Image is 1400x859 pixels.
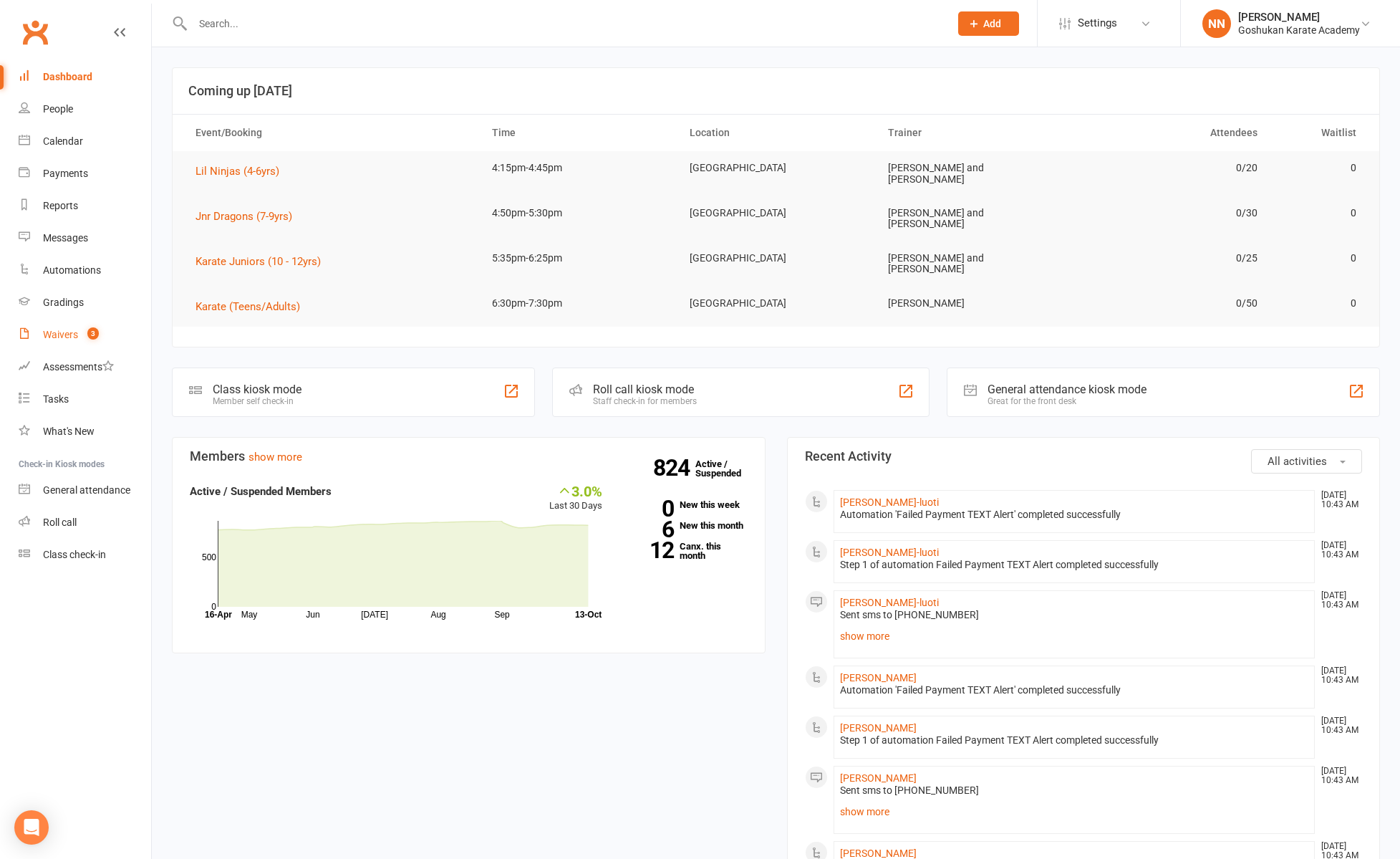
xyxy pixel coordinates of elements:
td: [PERSON_NAME] [875,287,1073,320]
div: Member self check-in [213,396,301,406]
a: Tasks [19,383,151,416]
button: All activities [1251,449,1362,474]
div: Step 1 of automation Failed Payment TEXT Alert completed successfully [840,734,1309,747]
a: [PERSON_NAME] [840,672,917,683]
div: Last 30 Days [549,483,602,514]
span: All activities [1268,455,1327,468]
div: What's New [43,426,95,437]
td: [GEOGRAPHIC_DATA] [677,241,874,275]
div: Tasks [43,393,69,405]
a: Dashboard [19,61,151,93]
td: 4:15pm-4:45pm [479,151,677,185]
h3: Coming up [DATE] [188,84,1363,98]
div: Gradings [43,297,84,308]
td: 0 [1270,151,1369,185]
td: [GEOGRAPHIC_DATA] [677,151,874,185]
h3: Recent Activity [805,449,1363,464]
div: General attendance kiosk mode [988,383,1146,396]
strong: Active / Suspended Members [190,485,332,498]
div: Roll call [43,517,77,528]
a: show more [840,802,1309,822]
a: [PERSON_NAME] [840,848,917,859]
td: 0/30 [1073,196,1270,230]
td: [GEOGRAPHIC_DATA] [677,287,874,320]
a: 12Canx. this month [624,542,747,560]
a: Waivers 3 [19,319,151,351]
td: 0/25 [1073,241,1270,275]
div: 3.0% [549,483,602,499]
time: [DATE] 10:43 AM [1314,591,1361,610]
div: Automations [43,264,101,276]
div: Class kiosk mode [213,383,301,396]
strong: 824 [653,457,695,479]
button: Karate (Teens/Adults) [195,298,310,315]
div: Dashboard [43,71,92,82]
a: Clubworx [17,14,53,50]
a: Class kiosk mode [19,539,151,571]
a: Roll call [19,507,151,539]
span: Karate (Teens/Adults) [195,300,300,313]
a: Calendar [19,125,151,158]
time: [DATE] 10:43 AM [1314,716,1361,735]
button: Lil Ninjas (4-6yrs) [195,163,289,180]
div: NN [1202,9,1231,38]
div: Reports [43,200,78,211]
a: Automations [19,254,151,287]
div: People [43,103,73,115]
strong: 0 [624,498,674,519]
div: Automation 'Failed Payment TEXT Alert' completed successfully [840,684,1309,696]
a: [PERSON_NAME] [840,772,917,784]
strong: 6 [624,519,674,540]
a: General attendance kiosk mode [19,474,151,507]
a: Payments [19,158,151,190]
h3: Members [190,449,748,464]
div: Messages [43,232,88,244]
span: Add [983,18,1001,29]
td: [PERSON_NAME] and [PERSON_NAME] [875,196,1073,241]
th: Location [677,115,874,151]
td: 4:50pm-5:30pm [479,196,677,230]
time: [DATE] 10:43 AM [1314,767,1361,785]
span: Lil Ninjas (4-6yrs) [195,165,279,178]
a: Assessments [19,351,151,383]
div: Automation 'Failed Payment TEXT Alert' completed successfully [840,509,1309,521]
a: show more [840,626,1309,646]
div: Roll call kiosk mode [593,383,697,396]
th: Attendees [1073,115,1270,151]
a: What's New [19,416,151,448]
div: [PERSON_NAME] [1238,11,1360,24]
span: Sent sms to [PHONE_NUMBER] [840,609,979,620]
div: Great for the front desk [988,396,1146,406]
a: Gradings [19,287,151,319]
td: 5:35pm-6:25pm [479,241,677,275]
a: 824Active / Suspended [695,448,758,489]
a: [PERSON_NAME] [840,722,917,734]
td: 0 [1270,287,1369,320]
time: [DATE] 10:43 AM [1314,491,1361,509]
td: [PERSON_NAME] and [PERSON_NAME] [875,241,1073,287]
strong: 12 [624,539,674,561]
span: Jnr Dragons (7-9yrs) [195,210,292,223]
button: Jnr Dragons (7-9yrs) [195,208,302,225]
td: [PERSON_NAME] and [PERSON_NAME] [875,151,1073,196]
td: 0/20 [1073,151,1270,185]
a: Reports [19,190,151,222]
div: Open Intercom Messenger [14,810,49,845]
td: 0 [1270,196,1369,230]
a: [PERSON_NAME]-luoti [840,496,939,508]
th: Waitlist [1270,115,1369,151]
div: Waivers [43,329,78,340]
span: 3 [87,327,99,340]
div: Calendar [43,135,83,147]
div: Payments [43,168,88,179]
div: Assessments [43,361,114,373]
span: Settings [1078,7,1117,39]
a: People [19,93,151,125]
th: Event/Booking [183,115,479,151]
th: Time [479,115,677,151]
div: General attendance [43,484,130,496]
span: Karate Juniors (10 - 12yrs) [195,255,321,268]
input: Search... [188,14,940,34]
td: 6:30pm-7:30pm [479,287,677,320]
button: Add [958,11,1019,36]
